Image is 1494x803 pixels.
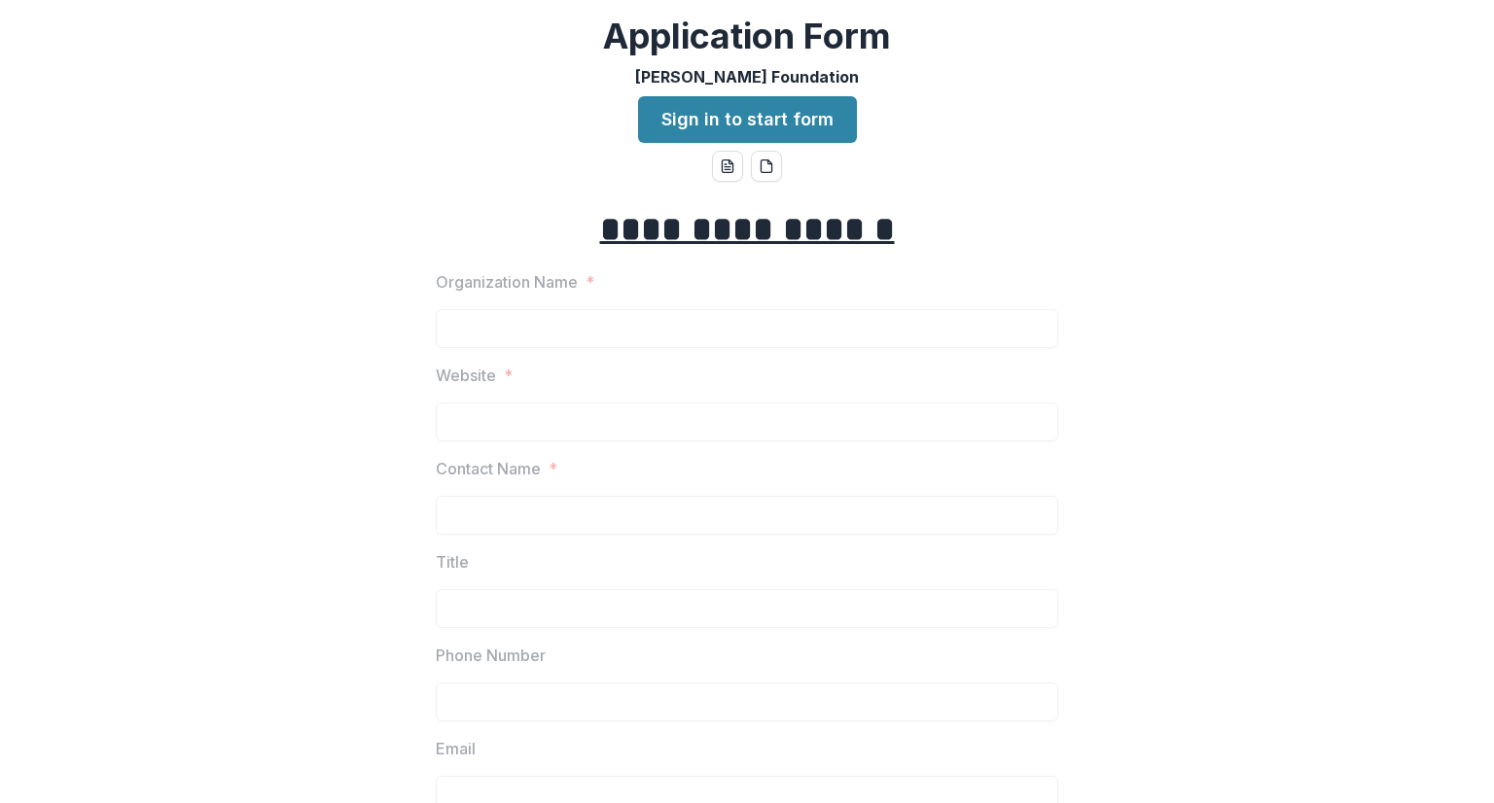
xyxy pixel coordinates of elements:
[436,457,541,480] p: Contact Name
[635,65,859,88] p: [PERSON_NAME] Foundation
[712,151,743,182] button: word-download
[436,644,546,667] p: Phone Number
[751,151,782,182] button: pdf-download
[436,270,578,294] p: Organization Name
[436,550,469,574] p: Title
[603,16,891,57] h2: Application Form
[436,737,476,760] p: Email
[638,96,857,143] a: Sign in to start form
[436,364,496,387] p: Website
